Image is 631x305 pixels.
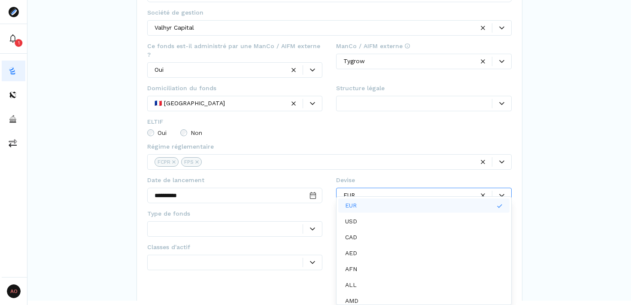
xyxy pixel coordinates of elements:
[2,133,25,153] button: commissions
[147,117,163,126] span: ELTIF
[147,129,154,136] input: Oui
[184,158,194,166] div: FPS
[191,130,202,136] span: Non
[147,209,190,218] span: Type de fonds
[158,130,167,136] span: Oui
[147,142,214,151] span: Régime réglementaire
[147,176,204,184] span: Date de lancement
[7,284,21,298] span: AO
[345,281,357,290] p: ALL
[195,160,199,164] div: Remove FPS
[147,188,323,203] input: Date input
[2,85,25,105] button: distributors
[147,8,203,17] span: Société de gestion
[2,28,25,49] button: 1
[9,67,17,75] img: funds
[158,158,170,166] div: FCPR
[345,233,357,242] p: CAD
[345,201,357,210] p: EUR
[9,139,17,147] img: commissions
[180,129,187,136] input: Non
[345,249,357,258] p: AED
[147,84,216,92] span: Domiciliation du fonds
[147,243,190,251] span: Classes d'actif
[9,115,17,123] img: asset-managers
[2,61,25,81] button: funds
[9,91,17,99] img: distributors
[345,265,357,274] p: AFN
[336,42,410,50] span: ManCo / AIFM externe
[172,160,176,164] div: Remove FCPR
[336,84,385,92] span: Structure légale
[18,40,20,46] p: 1
[336,176,355,184] span: Devise
[2,109,25,129] button: asset-managers
[345,217,357,226] p: USD
[147,42,323,59] span: Ce fonds est-il administré par une ManCo / AIFM externe ?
